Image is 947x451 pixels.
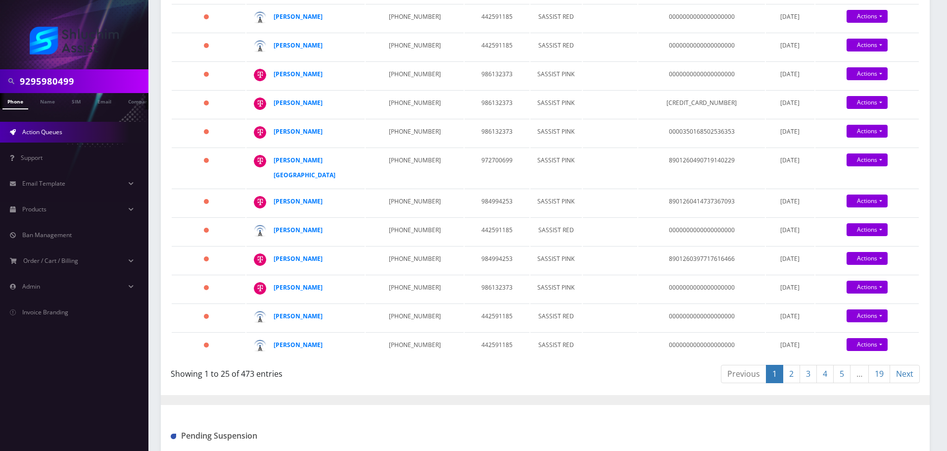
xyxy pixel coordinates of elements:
a: Actions [847,39,888,51]
a: Previous [721,365,766,383]
td: 442591185 [465,217,529,245]
a: 3 [800,365,817,383]
span: [DATE] [780,99,800,107]
td: [PHONE_NUMBER] [366,90,463,118]
span: [DATE] [780,41,800,50]
span: [DATE] [780,254,800,263]
a: [PERSON_NAME] [274,127,323,136]
a: Actions [847,67,888,80]
td: 0000000000000000000 [638,33,765,60]
span: Invoice Branding [22,308,68,316]
td: [PHONE_NUMBER] [366,4,463,32]
a: Actions [847,153,888,166]
span: Support [21,153,43,162]
a: Name [35,93,60,108]
td: 984994253 [465,246,529,274]
td: 8901260414737367093 [638,189,765,216]
a: [PERSON_NAME][GEOGRAPHIC_DATA] [274,156,335,179]
span: Action Queues [22,128,62,136]
span: [DATE] [780,197,800,205]
span: [DATE] [780,226,800,234]
span: [DATE] [780,312,800,320]
td: SASSIST RED [530,303,582,331]
td: [PHONE_NUMBER] [366,303,463,331]
td: SASSIST RED [530,33,582,60]
div: Showing 1 to 25 of 473 entries [171,364,538,380]
td: SASSIST RED [530,332,582,360]
td: 986132373 [465,275,529,302]
strong: [PERSON_NAME] [274,283,323,292]
a: [PERSON_NAME] [274,41,323,50]
td: [PHONE_NUMBER] [366,148,463,188]
td: [CREDIT_CARD_NUMBER] [638,90,765,118]
span: [DATE] [780,156,800,164]
a: 4 [816,365,834,383]
img: Pending Suspension [171,434,176,439]
span: [DATE] [780,283,800,292]
strong: [PERSON_NAME] [274,341,323,349]
td: SASSIST PINK [530,275,582,302]
img: Shluchim Assist [30,27,119,54]
a: Actions [847,96,888,109]
span: Order / Cart / Billing [23,256,78,265]
a: 1 [766,365,783,383]
td: SASSIST PINK [530,189,582,216]
td: [PHONE_NUMBER] [366,189,463,216]
td: 8901260397717616466 [638,246,765,274]
a: [PERSON_NAME] [274,312,323,320]
span: Ban Management [22,231,72,239]
td: 986132373 [465,90,529,118]
a: Phone [2,93,28,109]
a: Actions [847,195,888,207]
td: [PHONE_NUMBER] [366,217,463,245]
span: Products [22,205,47,213]
td: 0000000000000000000 [638,4,765,32]
td: 0000000000000000000 [638,303,765,331]
span: [DATE] [780,70,800,78]
td: 986132373 [465,61,529,89]
a: Actions [847,252,888,265]
span: [DATE] [780,127,800,136]
a: Actions [847,281,888,294]
a: [PERSON_NAME] [274,226,323,234]
td: SASSIST PINK [530,90,582,118]
a: Actions [847,309,888,322]
td: SASSIST PINK [530,61,582,89]
span: Admin [22,282,40,291]
a: Actions [847,338,888,351]
td: 972700699 [465,148,529,188]
td: 442591185 [465,33,529,60]
a: Actions [847,10,888,23]
a: [PERSON_NAME] [274,197,323,205]
td: 0000000000000000000 [638,332,765,360]
td: [PHONE_NUMBER] [366,119,463,147]
a: Actions [847,223,888,236]
strong: [PERSON_NAME] [274,99,323,107]
a: [PERSON_NAME] [274,254,323,263]
td: 442591185 [465,332,529,360]
td: [PHONE_NUMBER] [366,275,463,302]
td: SASSIST RED [530,217,582,245]
td: [PHONE_NUMBER] [366,61,463,89]
a: [PERSON_NAME] [274,70,323,78]
a: Next [890,365,920,383]
td: [PHONE_NUMBER] [366,33,463,60]
td: SASSIST PINK [530,246,582,274]
td: SASSIST RED [530,4,582,32]
td: 0000350168502536353 [638,119,765,147]
input: Search in Company [20,72,146,91]
a: [PERSON_NAME] [274,12,323,21]
span: Email Template [22,179,65,188]
td: 442591185 [465,4,529,32]
td: SASSIST PINK [530,148,582,188]
td: 986132373 [465,119,529,147]
a: … [850,365,869,383]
